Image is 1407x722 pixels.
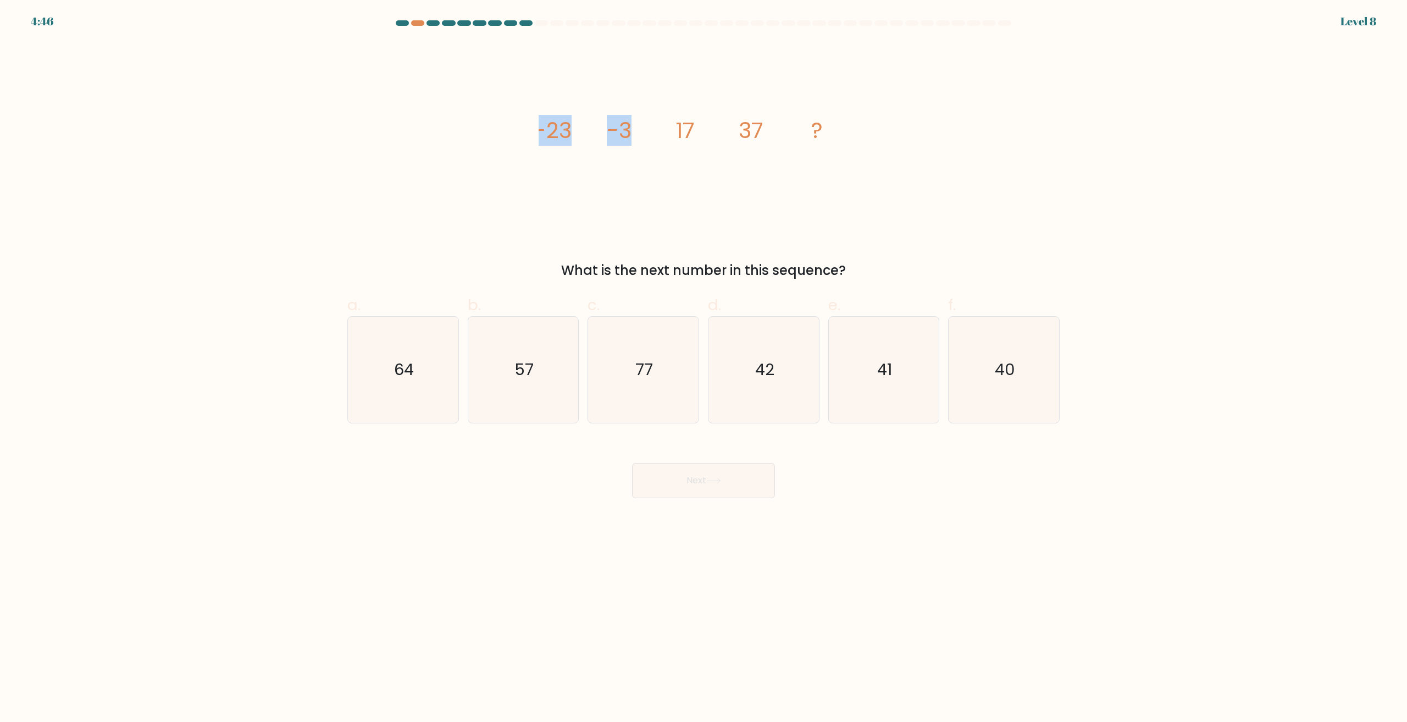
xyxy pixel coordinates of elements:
[636,359,653,381] text: 77
[354,261,1053,280] div: What is the next number in this sequence?
[514,359,534,381] text: 57
[394,359,414,381] text: 64
[347,294,361,316] span: a.
[811,115,823,146] tspan: ?
[995,359,1015,381] text: 40
[828,294,840,316] span: e.
[632,463,775,498] button: Next
[1340,13,1376,30] div: Level 8
[607,115,632,146] tspan: -3
[468,294,481,316] span: b.
[534,115,572,146] tspan: -23
[588,294,600,316] span: c.
[755,359,774,381] text: 42
[708,294,721,316] span: d.
[31,13,53,30] div: 4:46
[739,115,763,146] tspan: 37
[877,359,892,381] text: 41
[675,115,695,146] tspan: 17
[948,294,956,316] span: f.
